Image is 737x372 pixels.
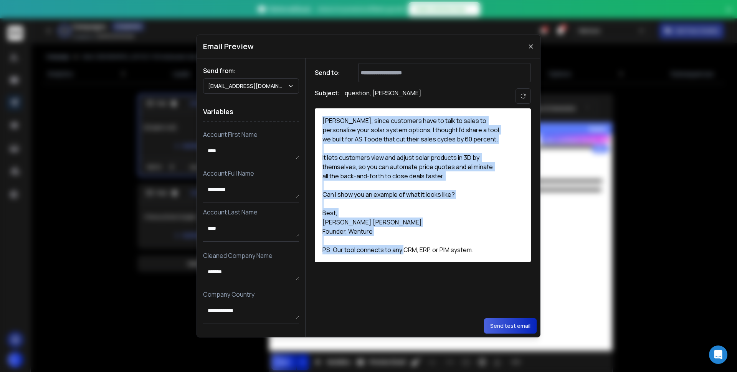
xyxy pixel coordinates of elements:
p: question, [PERSON_NAME] [345,88,421,104]
h1: Send to: [315,68,345,77]
div: [PERSON_NAME], since customers have to talk to sales to personalize your solar system options, I ... [315,108,507,262]
h1: Send from: [203,66,299,75]
h1: Email Preview [203,41,254,52]
p: Account Full Name [203,169,299,178]
h1: Subject: [315,88,340,104]
p: Account First Name [203,130,299,139]
h1: Variables [203,101,299,122]
p: Account Last Name [203,208,299,217]
p: Company LinkedIn Link [203,329,299,338]
div: Open Intercom Messenger [709,345,727,364]
button: Send test email [484,318,537,334]
p: Company Country [203,290,299,299]
p: Cleaned Company Name [203,251,299,260]
p: [EMAIL_ADDRESS][DOMAIN_NAME] [208,82,288,90]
